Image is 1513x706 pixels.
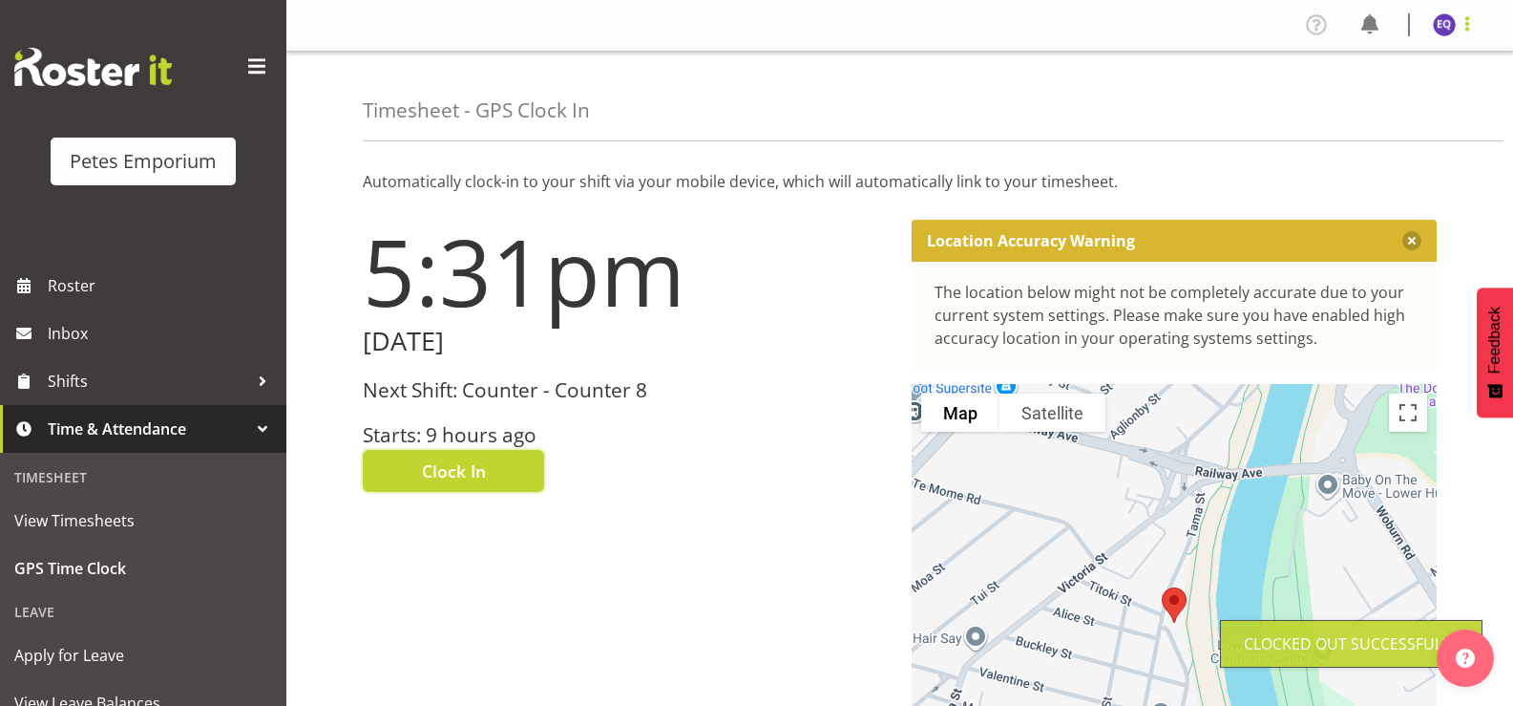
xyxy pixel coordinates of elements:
span: Apply for Leave [14,641,272,670]
h1: 5:31pm [363,220,889,323]
button: Clock In [363,450,544,492]
img: esperanza-querido10799.jpg [1433,13,1456,36]
button: Show satellite imagery [999,394,1105,432]
a: GPS Time Clock [5,545,282,592]
span: Roster [48,271,277,300]
span: View Timesheets [14,506,272,535]
a: View Timesheets [5,497,282,545]
span: Clock In [422,459,486,483]
div: Leave [5,592,282,631]
button: Feedback - Show survey [1477,288,1513,417]
h3: Next Shift: Counter - Counter 8 [363,379,889,401]
div: Timesheet [5,458,282,497]
span: Time & Attendance [48,415,248,443]
span: Inbox [48,319,277,348]
p: Automatically clock-in to your shift via your mobile device, which will automatically link to you... [363,170,1437,193]
span: Shifts [48,367,248,396]
img: help-xxl-2.png [1456,649,1475,668]
h4: Timesheet - GPS Clock In [363,99,590,121]
h2: [DATE] [363,327,889,356]
div: Clocked out Successfully [1244,632,1459,655]
img: Rosterit website logo [14,48,172,86]
button: Toggle fullscreen view [1389,394,1427,432]
span: GPS Time Clock [14,554,272,583]
button: Close message [1402,231,1421,250]
div: The location below might not be completely accurate due to your current system settings. Please m... [935,281,1415,350]
div: Petes Emporium [70,147,217,176]
a: Apply for Leave [5,631,282,679]
span: Feedback [1486,307,1503,374]
p: Location Accuracy Warning [927,231,1135,250]
button: Show street map [921,394,999,432]
h3: Starts: 9 hours ago [363,424,889,446]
